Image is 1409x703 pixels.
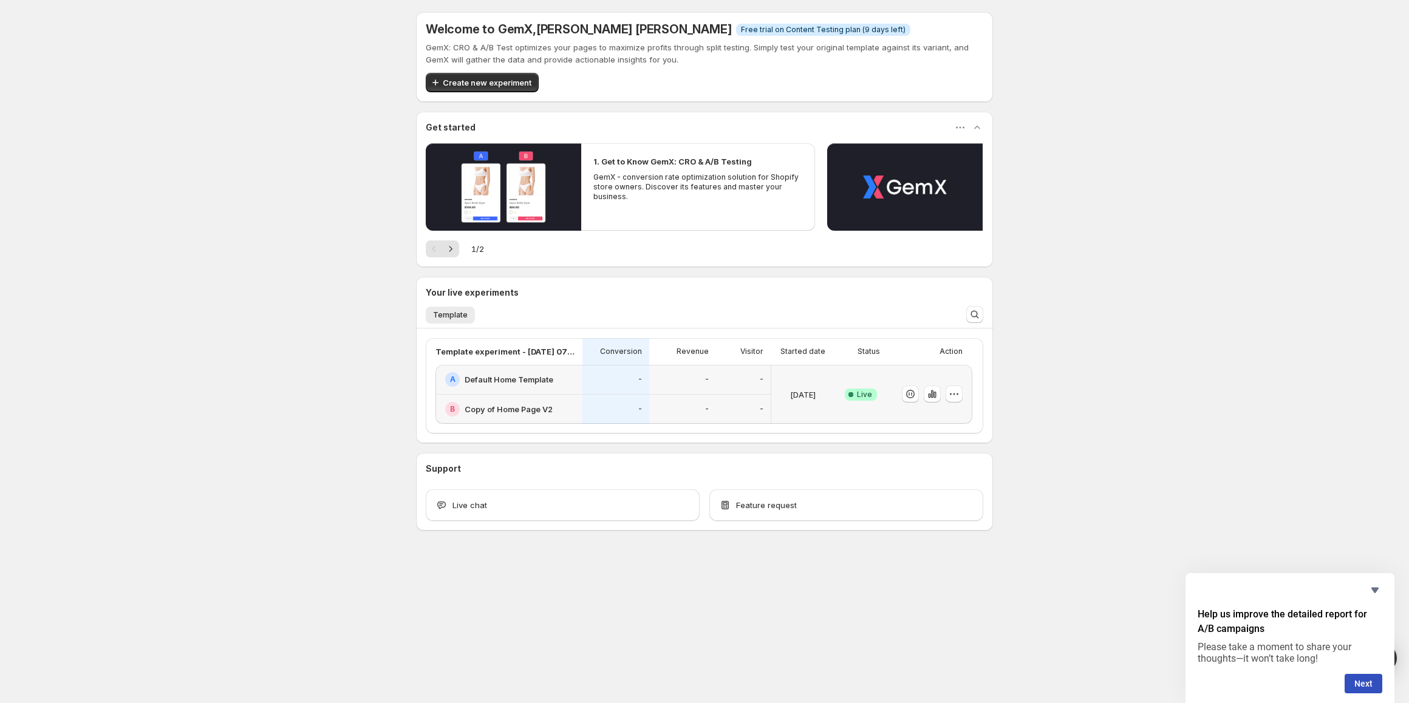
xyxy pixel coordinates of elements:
p: Please take a moment to share your thoughts—it won’t take long! [1198,641,1382,664]
p: GemX - conversion rate optimization solution for Shopify store owners. Discover its features and ... [593,172,802,202]
h2: A [450,375,455,384]
p: Template experiment - [DATE] 07:18:54 [435,345,575,358]
h2: Copy of Home Page V2 [465,403,553,415]
button: Next [442,240,459,257]
button: Search and filter results [966,306,983,323]
button: Next question [1345,674,1382,693]
p: - [705,404,709,414]
h5: Welcome to GemX [426,22,731,36]
p: [DATE] [790,389,816,401]
button: Play video [426,143,581,231]
p: - [760,375,763,384]
nav: Pagination [426,240,459,257]
p: Status [858,347,880,356]
span: Free trial on Content Testing plan (9 days left) [741,25,906,35]
h3: Your live experiments [426,287,519,299]
p: Visitor [740,347,763,356]
span: Live chat [452,499,487,511]
h3: Get started [426,121,476,134]
h2: Help us improve the detailed report for A/B campaigns [1198,607,1382,636]
span: , [PERSON_NAME] [PERSON_NAME] [533,22,731,36]
p: Revenue [677,347,709,356]
span: Template [433,310,468,320]
h2: 1. Get to Know GemX: CRO & A/B Testing [593,155,752,168]
span: Create new experiment [443,76,531,89]
span: Feature request [736,499,797,511]
h3: Support [426,463,461,475]
p: GemX: CRO & A/B Test optimizes your pages to maximize profits through split testing. Simply test ... [426,41,983,66]
button: Create new experiment [426,73,539,92]
div: Help us improve the detailed report for A/B campaigns [1198,583,1382,693]
button: Play video [827,143,983,231]
span: Live [857,390,872,399]
button: Hide survey [1368,583,1382,597]
h2: B [450,404,455,414]
p: Action [940,347,963,356]
p: - [760,404,763,414]
p: - [705,375,709,384]
p: Started date [780,347,825,356]
span: 1 / 2 [471,243,484,255]
p: Conversion [600,347,642,356]
p: - [638,375,642,384]
h2: Default Home Template [465,373,553,385]
p: - [638,404,642,414]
